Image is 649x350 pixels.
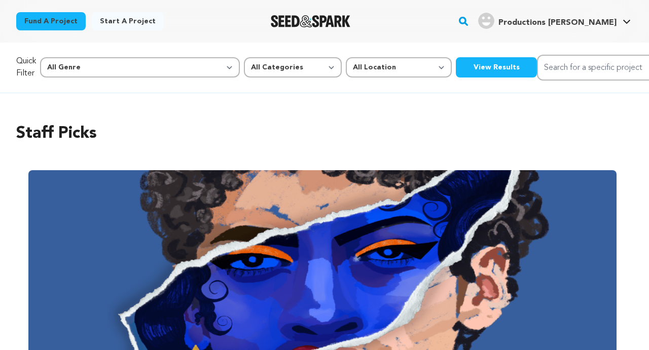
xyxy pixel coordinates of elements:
[92,12,164,30] a: Start a project
[271,15,350,27] a: Seed&Spark Homepage
[476,11,633,32] span: Productions H.'s Profile
[16,12,86,30] a: Fund a project
[476,11,633,29] a: Productions H.'s Profile
[478,13,617,29] div: Productions H.'s Profile
[16,122,633,146] h2: Staff Picks
[478,13,494,29] img: user.png
[271,15,350,27] img: Seed&Spark Logo Dark Mode
[456,57,537,77] button: View Results
[16,55,36,80] p: Quick Filter
[498,19,617,27] span: Productions [PERSON_NAME]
